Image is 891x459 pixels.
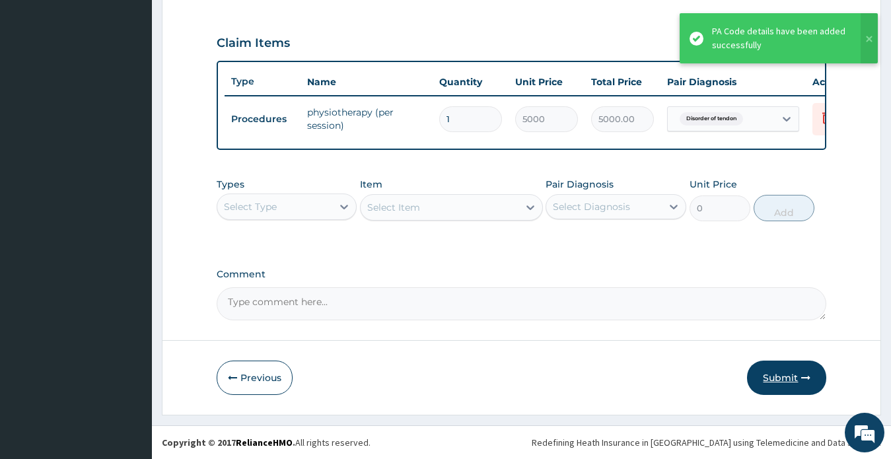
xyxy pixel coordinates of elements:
[301,69,433,95] th: Name
[585,69,660,95] th: Total Price
[162,437,295,448] strong: Copyright © 2017 .
[77,143,182,276] span: We're online!
[712,24,848,52] div: PA Code details have been added successfully
[7,313,252,359] textarea: Type your message and hit 'Enter'
[217,179,244,190] label: Types
[660,69,806,95] th: Pair Diagnosis
[360,178,382,191] label: Item
[747,361,826,395] button: Submit
[509,69,585,95] th: Unit Price
[553,200,630,213] div: Select Diagnosis
[690,178,737,191] label: Unit Price
[217,36,290,51] h3: Claim Items
[24,66,53,99] img: d_794563401_company_1708531726252_794563401
[546,178,614,191] label: Pair Diagnosis
[754,195,814,221] button: Add
[224,200,277,213] div: Select Type
[433,69,509,95] th: Quantity
[680,112,743,125] span: Disorder of tendon
[532,436,881,449] div: Redefining Heath Insurance in [GEOGRAPHIC_DATA] using Telemedicine and Data Science!
[806,69,872,95] th: Actions
[217,361,293,395] button: Previous
[152,425,891,459] footer: All rights reserved.
[301,99,433,139] td: physiotherapy (per session)
[217,269,827,280] label: Comment
[225,107,301,131] td: Procedures
[217,7,248,38] div: Minimize live chat window
[236,437,293,448] a: RelianceHMO
[225,69,301,94] th: Type
[69,74,222,91] div: Chat with us now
